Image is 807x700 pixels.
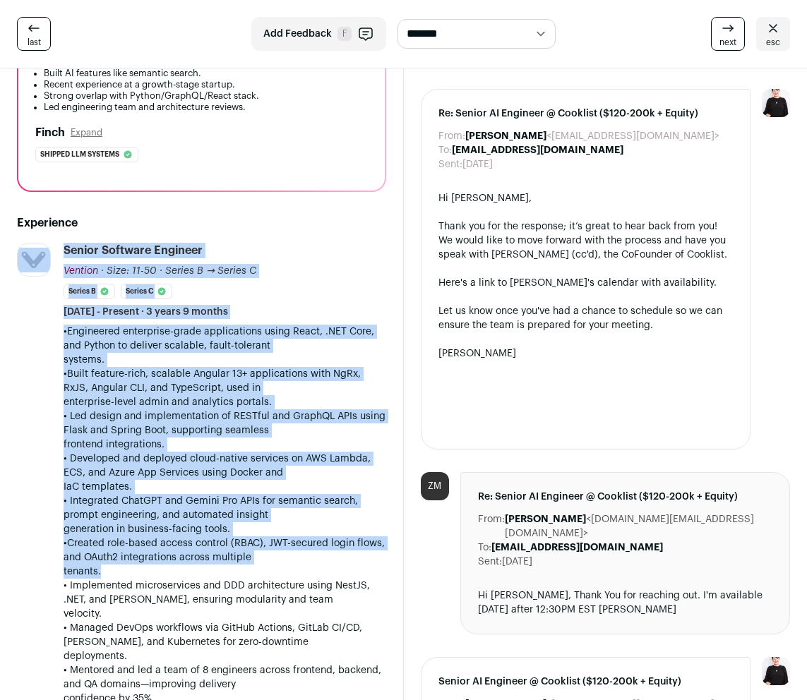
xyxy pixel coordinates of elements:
[18,248,50,273] img: dafc7cee1f051c6242959d2a1fd9038bf4828ffb087992c21ec880ccc1338a36.jpg
[719,37,736,48] span: next
[64,579,386,621] p: • Implemented microservices and DDD architecture using NestJS, .NET, and [PERSON_NAME], ensuring ...
[465,131,546,141] b: [PERSON_NAME]
[17,17,51,51] a: last
[64,621,386,663] p: • Managed DevOps workflows via GitHub Actions, GitLab CI/CD, [PERSON_NAME], and Kubernetes for ze...
[64,367,386,409] p: •Built feature-rich, scalable Angular 13+ applications with NgRx, RxJS, Angular CLI, and TypeScri...
[756,17,790,51] a: esc
[64,284,115,299] li: Series B
[64,409,386,452] p: • Led design and implementation of RESTful and GraphQL APIs using Flask and Spring Boot, supporti...
[438,346,734,361] div: [PERSON_NAME]
[64,536,386,579] p: •Created role-based access control (RBAC), JWT-secured login flows, and OAuth2 integrations acros...
[64,266,98,276] span: Vention
[35,124,65,141] h2: Finch
[71,127,102,138] button: Expand
[64,494,386,536] p: • Integrated ChatGPT and Gemini Pro APIs for semantic search, prompt engineering, and automated i...
[64,452,386,494] p: • Developed and deployed cloud-native services on AWS Lambda, ECS, and Azure App Services using D...
[505,514,586,524] b: [PERSON_NAME]
[766,37,780,48] span: esc
[438,129,465,143] dt: From:
[251,17,386,51] button: Add Feedback F
[64,305,228,319] span: [DATE] - Present · 3 years 9 months
[452,145,623,155] b: [EMAIL_ADDRESS][DOMAIN_NAME]
[762,89,790,117] img: 9240684-medium_jpg
[17,215,386,231] h2: Experience
[491,543,663,553] b: [EMAIL_ADDRESS][DOMAIN_NAME]
[44,102,368,113] li: Led engineering team and architecture reviews.
[462,157,493,171] dd: [DATE]
[438,304,734,332] div: Let us know once you've had a chance to schedule so we can ensure the team is prepared for your m...
[438,157,462,171] dt: Sent:
[465,129,719,143] dd: <[EMAIL_ADDRESS][DOMAIN_NAME]>
[478,555,502,569] dt: Sent:
[438,278,717,288] a: Here's a link to [PERSON_NAME]'s calendar with availability.
[478,490,773,504] span: Re: Senior AI Engineer @ Cooklist ($120-200k + Equity)
[40,147,119,162] span: Shipped llm systems
[44,90,368,102] li: Strong overlap with Python/GraphQL/React stack.
[438,219,734,262] div: Thank you for the response; it’s great to hear back from you! We would like to move forward with ...
[478,541,491,555] dt: To:
[438,675,734,689] span: Senior AI Engineer @ Cooklist ($120-200k + Equity)
[165,266,256,276] span: Series B → Series C
[101,266,157,276] span: · Size: 11-50
[505,512,773,541] dd: <[DOMAIN_NAME][EMAIL_ADDRESS][DOMAIN_NAME]>
[438,107,734,121] span: Re: Senior AI Engineer @ Cooklist ($120-200k + Equity)
[478,589,773,617] div: Hi [PERSON_NAME], Thank You for reaching out. I'm available [DATE] after 12:30PM EST [PERSON_NAME]
[64,325,386,367] p: •Engineered enterprise-grade applications using React, .NET Core, and Python to deliver scalable,...
[478,512,505,541] dt: From:
[160,264,162,278] span: ·
[44,79,368,90] li: Recent experience at a growth-stage startup.
[762,657,790,685] img: 9240684-medium_jpg
[502,555,532,569] dd: [DATE]
[263,27,332,41] span: Add Feedback
[711,17,745,51] a: next
[421,472,449,500] div: ZM
[44,68,368,79] li: Built AI features like semantic search.
[28,37,41,48] span: last
[337,27,352,41] span: F
[438,143,452,157] dt: To:
[438,191,734,205] div: Hi [PERSON_NAME],
[121,284,172,299] li: Series C
[64,243,203,258] div: Senior Software Engineer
